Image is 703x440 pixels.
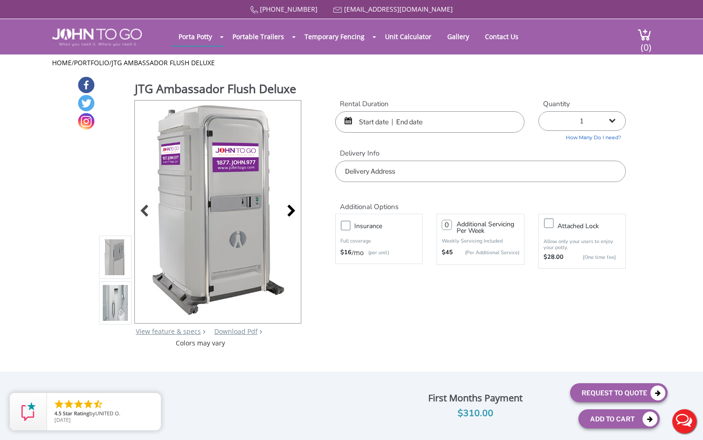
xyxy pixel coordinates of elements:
[666,403,703,440] button: Live Chat
[344,5,453,14] a: [EMAIL_ADDRESS][DOMAIN_NAME]
[640,34,651,54] span: (0)
[99,338,302,348] div: Colors may vary
[250,6,258,14] img: Call
[147,101,289,320] img: Product
[135,81,302,99] h1: JTG Ambassador Flush Deluxe
[103,149,128,369] img: Product
[340,248,418,257] div: /mo
[52,58,651,68] ul: / /
[54,410,61,417] span: 4.5
[63,399,74,410] li: 
[95,410,120,417] span: UNITED O.
[637,28,651,41] img: cart a
[103,195,128,414] img: Product
[340,248,351,257] strong: $16
[544,253,564,262] strong: $28.00
[63,410,89,417] span: Star Rating
[442,220,452,230] input: 0
[557,220,630,232] h3: Attached lock
[538,131,626,142] a: How Many Do I need?
[453,249,519,256] p: (Per Additional Service)
[54,416,71,423] span: [DATE]
[78,113,94,129] a: Instagram
[203,330,206,334] img: right arrow icon
[442,237,519,244] p: Weekly Servicing Included
[298,27,371,46] a: Temporary Fencing
[259,330,262,334] img: chevron.png
[83,399,94,410] li: 
[93,399,104,410] li: 
[457,221,519,234] h3: Additional Servicing Per Week
[335,161,626,182] input: Delivery Address
[568,253,616,262] p: {One time fee}
[364,248,389,257] p: (per unit)
[335,99,524,109] label: Rental Duration
[578,409,660,428] button: Add To Cart
[19,402,38,421] img: Review Rating
[378,27,438,46] a: Unit Calculator
[172,27,219,46] a: Porta Potty
[78,77,94,93] a: Facebook
[54,411,153,417] span: by
[440,27,476,46] a: Gallery
[73,399,84,410] li: 
[538,99,626,109] label: Quantity
[570,383,668,402] button: Request To Quote
[78,95,94,111] a: Twitter
[333,7,342,13] img: Mail
[112,58,215,67] a: JTG Ambassador Flush Deluxe
[74,58,109,67] a: Portfolio
[52,28,142,46] img: JOHN to go
[442,248,453,257] strong: $45
[354,220,427,232] h3: Insurance
[335,111,524,133] input: Start date | End date
[544,238,621,250] p: Allow only your users to enjoy your potty.
[225,27,291,46] a: Portable Trailers
[387,406,563,421] div: $310.00
[53,399,65,410] li: 
[335,191,626,211] h2: Additional Options
[260,5,318,14] a: [PHONE_NUMBER]
[478,27,525,46] a: Contact Us
[387,390,563,406] div: First Months Payment
[340,237,418,246] p: Full coverage
[335,149,626,158] label: Delivery Info
[214,327,258,336] a: Download Pdf
[52,58,72,67] a: Home
[136,327,201,336] a: View feature & specs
